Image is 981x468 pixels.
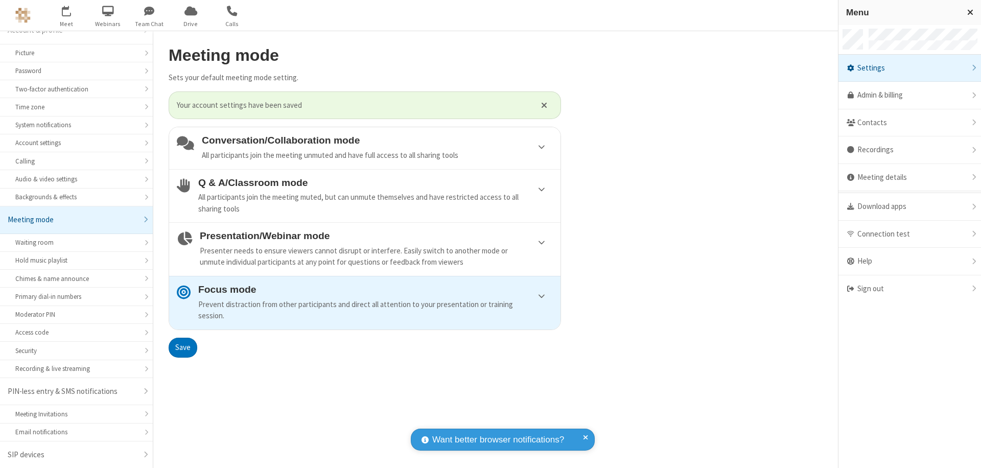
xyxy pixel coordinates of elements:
div: Access code [15,327,137,337]
div: Presenter needs to ensure viewers cannot disrupt or interfere. Easily switch to another mode or u... [200,245,553,268]
span: Your account settings have been saved [177,100,528,111]
div: Contacts [838,109,981,137]
div: Security [15,346,137,356]
h4: Conversation/Collaboration mode [202,135,553,146]
div: All participants join the meeting unmuted and have full access to all sharing tools [202,150,553,161]
h4: Focus mode [198,284,553,295]
img: QA Selenium DO NOT DELETE OR CHANGE [15,8,31,23]
div: Hold music playlist [15,255,137,265]
div: PIN-less entry & SMS notifications [8,386,137,397]
div: Waiting room [15,238,137,247]
span: Drive [172,19,210,29]
button: Save [169,338,197,358]
div: System notifications [15,120,137,130]
div: Chimes & name announce [15,274,137,284]
div: Account settings [15,138,137,148]
span: Meet [48,19,86,29]
div: Two-factor authentication [15,84,137,94]
div: Audio & video settings [15,174,137,184]
div: Picture [15,48,137,58]
div: Download apps [838,193,981,221]
div: Calling [15,156,137,166]
div: Password [15,66,137,76]
div: Connection test [838,221,981,248]
span: Webinars [89,19,127,29]
div: SIP devices [8,449,137,461]
div: Meeting mode [8,214,137,226]
h4: Presentation/Webinar mode [200,230,553,241]
h3: Menu [846,8,958,17]
div: Prevent distraction from other participants and direct all attention to your presentation or trai... [198,299,553,322]
div: 2 [69,6,76,13]
div: Primary dial-in numbers [15,292,137,301]
div: Backgrounds & effects [15,192,137,202]
h2: Meeting mode [169,46,561,64]
div: Moderator PIN [15,310,137,319]
div: Time zone [15,102,137,112]
button: Close alert [536,98,553,113]
p: Sets your default meeting mode setting. [169,72,561,84]
a: Admin & billing [838,82,981,109]
div: Settings [838,55,981,82]
div: Email notifications [15,427,137,437]
h4: Q & A/Classroom mode [198,177,553,188]
div: Sign out [838,275,981,302]
div: Recording & live streaming [15,364,137,373]
div: Recordings [838,136,981,164]
span: Calls [213,19,251,29]
div: Meeting details [838,164,981,192]
div: Help [838,248,981,275]
span: Want better browser notifications? [432,433,564,447]
div: All participants join the meeting muted, but can unmute themselves and have restricted access to ... [198,192,553,215]
div: Meeting Invitations [15,409,137,419]
span: Team Chat [130,19,169,29]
